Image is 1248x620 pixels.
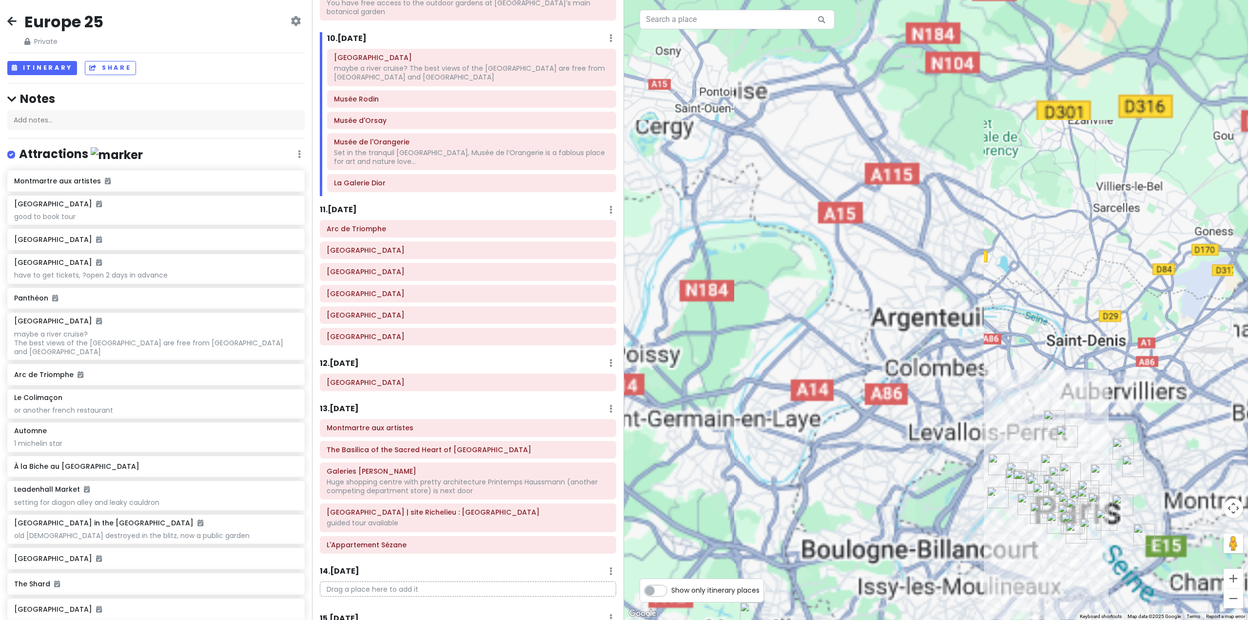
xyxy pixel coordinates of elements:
div: Place des Vosges [1088,493,1110,514]
h6: Le Colimaçon [14,393,62,402]
i: Added to itinerary [52,295,58,301]
div: Musée de l'Orangerie [1027,475,1049,497]
button: Keyboard shortcuts [1080,613,1122,620]
a: Click to see this area on Google Maps [626,607,659,620]
h6: Champs-Élysées [327,246,609,255]
div: Le Marais [1078,480,1099,502]
i: Added to itinerary [96,259,102,266]
h6: Montmartre aux artistes [14,177,297,185]
div: Musée d'Orsay [1033,483,1054,505]
h6: Musée Rodin [334,95,609,103]
div: BHV Marais [1070,489,1091,511]
button: Share [85,61,136,75]
h6: Petit Palais [327,289,609,298]
i: Added to itinerary [197,520,203,526]
h6: Leadenhall Market [14,485,90,494]
div: Huge shopping centre with pretty architecture Printemps Haussmann (another competing department s... [327,478,609,495]
div: Musée Rodin [1017,494,1039,515]
div: Grand Palais [1013,470,1034,492]
h6: 13 . [DATE] [320,404,359,414]
i: Added to itinerary [54,580,60,587]
div: old [DEMOGRAPHIC_DATA] destroyed in the blitz, now a public garden [14,531,297,540]
i: Added to itinerary [96,236,102,243]
div: La Promenade Plantée [1133,524,1155,545]
h6: 14 . [DATE] [320,566,359,577]
div: Montmartre aux artistes [1044,410,1065,432]
div: Automne [1112,495,1133,516]
h6: [GEOGRAPHIC_DATA] [14,258,102,267]
h2: Europe 25 [24,12,103,32]
div: Place de la Concorde [1025,471,1047,493]
div: Belleville [1122,456,1144,477]
i: Added to itinerary [78,371,83,378]
div: Arc de Triomphe [988,454,1010,475]
h6: Musée d'Orsay [334,116,609,125]
div: have to get tickets, ?open 2 days in advance [14,271,297,280]
i: Added to itinerary [96,555,102,562]
h6: Musée de l'Orangerie [334,138,609,146]
h6: [GEOGRAPHIC_DATA] in the [GEOGRAPHIC_DATA] [14,519,203,527]
div: Eiffel Tower [987,487,1009,508]
h6: Eiffel Tower [334,53,609,62]
span: Map data ©2025 Google [1128,614,1181,619]
div: Set in the tranquil [GEOGRAPHIC_DATA], Musée de l’Orangerie is a fablous place for art and nature... [334,148,609,166]
h6: 12 . [DATE] [320,359,359,369]
h6: Arc de Triomphe [14,370,297,379]
div: Add notes... [7,110,305,131]
div: La Galerie Dior [1005,469,1027,491]
div: Canal Saint-Martin [1091,464,1112,485]
h6: Galeries Lafayette Haussmann [327,467,609,476]
img: marker [91,147,143,162]
div: or another french restaurant [14,406,297,415]
h6: L'Appartement Sézane [327,540,609,549]
span: Show only itinerary places [671,585,760,596]
h4: Notes [7,91,305,106]
div: Saint-Germain-des-Prés [1042,497,1064,518]
div: Parc des Buttes-Chaumont [1112,438,1134,460]
i: Added to itinerary [96,606,102,613]
div: Jardin des Plantes [1080,518,1101,540]
h6: The Basilica of the Sacred Heart of Paris [327,445,609,454]
div: Sainte-Chapelle [1059,493,1080,515]
div: Musée de Cluny [1058,504,1079,525]
div: good to book tour [14,212,297,221]
div: setting for diagon alley and leaky cauldron [14,498,297,507]
i: Added to itinerary [105,178,111,184]
h6: 10 . [DATE] [327,34,367,44]
div: Rue Saint-Honoré [1043,475,1065,496]
h6: [GEOGRAPHIC_DATA] [14,317,102,325]
div: L'Appartement Sézane [1059,462,1081,484]
h6: 11 . [DATE] [320,205,357,215]
h6: [GEOGRAPHIC_DATA] [14,235,297,244]
div: Le Bon Marché [1030,502,1052,524]
h6: Automne [14,426,47,435]
p: Drag a place here to add it [320,581,616,597]
h6: Palace of Versailles [327,378,609,387]
div: Jardin du Luxembourg [1047,512,1068,534]
div: The Basilica of the Sacred Heart of Paris [1056,426,1078,447]
i: Added to itinerary [96,200,102,207]
h6: Panthéon [14,294,297,302]
button: Drag Pegman onto the map to open Street View [1224,534,1243,553]
h6: Montmartre aux artistes [327,423,609,432]
button: Zoom in [1224,569,1243,588]
a: Terms [1187,614,1200,619]
button: Itinerary [7,61,77,75]
h6: [GEOGRAPHIC_DATA] [14,605,297,614]
i: Added to itinerary [84,486,90,493]
h6: Arc de Triomphe [327,224,609,233]
div: maybe a river cruise? The best views of the [GEOGRAPHIC_DATA] are free from [GEOGRAPHIC_DATA] and... [14,330,297,357]
h6: Rue Saint-Honoré [327,332,609,341]
div: maybe a river cruise? The best views of the [GEOGRAPHIC_DATA] are free from [GEOGRAPHIC_DATA] and... [334,64,609,81]
span: Private [24,36,103,47]
div: Bibliothèque nationale de France | site Richelieu : Bibliothèque de Recherche [1049,467,1071,488]
div: Notre-Dame Cathedral of Paris [1066,499,1088,520]
div: Galeries Lafayette Haussmann [1041,454,1062,476]
h6: The Shard [14,580,297,588]
div: Church of Saint-Étienne-du-Mont [1063,512,1085,534]
h6: La Galerie Dior [334,179,609,187]
div: Louvre Museum [1049,482,1070,503]
div: guided tour available [327,519,609,527]
img: Google [626,607,659,620]
div: Panthéon [1061,513,1082,535]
